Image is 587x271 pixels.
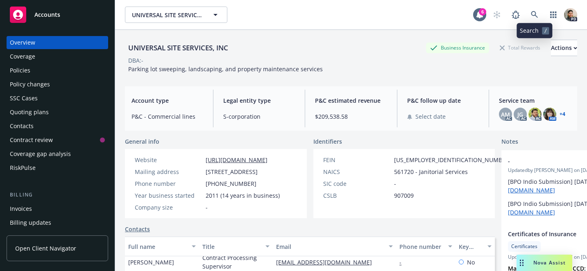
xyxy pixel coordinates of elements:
img: photo [564,8,577,21]
span: Notes [501,137,518,147]
img: photo [543,108,556,121]
a: Contract review [7,133,108,147]
a: Search [526,7,543,23]
a: Contacts [7,120,108,133]
div: Year business started [135,191,202,200]
span: P&C - Commercial lines [131,112,203,121]
span: 907009 [394,191,414,200]
span: Accounts [34,11,60,18]
a: Billing updates [7,216,108,229]
div: SIC code [323,179,391,188]
a: Switch app [545,7,562,23]
span: Open Client Navigator [15,244,76,253]
span: Legal entity type [223,96,295,105]
span: P&C estimated revenue [315,96,387,105]
div: DBA: - [128,56,143,65]
div: Website [135,156,202,164]
button: Key contact [456,237,495,256]
div: Policies [10,64,30,77]
a: Invoices [7,202,108,215]
div: UNIVERSAL SITE SERVICES, INC [125,43,231,53]
span: AM [501,110,510,119]
div: Mailing address [135,167,202,176]
div: CSLB [323,191,391,200]
span: Account type [131,96,203,105]
div: Policy changes [10,78,50,91]
span: JG [517,110,523,119]
a: +4 [560,112,565,117]
a: SSC Cases [7,92,108,105]
span: UNIVERSAL SITE SERVICES, INC [132,11,203,19]
span: - [206,203,208,212]
span: Certificates [511,243,537,250]
button: Title [199,237,273,256]
div: 6 [479,8,486,16]
div: Invoices [10,202,32,215]
span: - [394,179,396,188]
a: RiskPulse [7,161,108,174]
div: Billing [7,191,108,199]
div: Full name [128,242,187,251]
div: Email [276,242,384,251]
span: [PHONE_NUMBER] [206,179,256,188]
div: Phone number [135,179,202,188]
span: Identifiers [313,137,342,146]
span: Nova Assist [533,259,566,266]
span: [US_EMPLOYER_IDENTIFICATION_NUMBER] [394,156,511,164]
span: [PERSON_NAME] [128,258,174,266]
div: Coverage [10,50,35,63]
div: Phone number [399,242,443,251]
a: Accounts [7,3,108,26]
span: No [467,258,475,266]
span: S-corporation [223,112,295,121]
div: Drag to move [517,255,527,271]
div: Contacts [10,120,34,133]
span: Service team [499,96,571,105]
a: [URL][DOMAIN_NAME] [206,156,267,164]
a: Coverage [7,50,108,63]
button: Full name [125,237,199,256]
div: Coverage gap analysis [10,147,71,160]
a: Policies [7,64,108,77]
span: Contract Processing Supervisor [202,253,270,271]
a: [EMAIL_ADDRESS][DOMAIN_NAME] [276,258,378,266]
div: SSC Cases [10,92,38,105]
img: photo [528,108,542,121]
span: Select date [415,112,446,121]
div: Key contact [459,242,483,251]
span: General info [125,137,159,146]
div: Company size [135,203,202,212]
div: NAICS [323,167,391,176]
div: RiskPulse [10,161,36,174]
a: - [399,258,408,266]
span: $209,538.58 [315,112,387,121]
a: Report a Bug [508,7,524,23]
a: Policy changes [7,78,108,91]
button: Phone number [396,237,455,256]
div: Quoting plans [10,106,49,119]
a: Start snowing [489,7,505,23]
a: Overview [7,36,108,49]
div: Billing updates [10,216,51,229]
div: FEIN [323,156,391,164]
span: 2011 (14 years in business) [206,191,280,200]
a: Quoting plans [7,106,108,119]
button: UNIVERSAL SITE SERVICES, INC [125,7,227,23]
div: Contract review [10,133,53,147]
span: Parking lot sweeping, landscaping, and property maintenance services [128,65,323,73]
button: Nova Assist [517,255,572,271]
div: Title [202,242,261,251]
div: Business Insurance [426,43,489,53]
span: [STREET_ADDRESS] [206,167,258,176]
a: Coverage gap analysis [7,147,108,160]
div: Overview [10,36,35,49]
a: Contacts [125,225,150,233]
button: Actions [551,40,577,56]
span: 561720 - Janitorial Services [394,167,468,176]
span: P&C follow up date [407,96,479,105]
div: Total Rewards [496,43,544,53]
button: Email [273,237,396,256]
